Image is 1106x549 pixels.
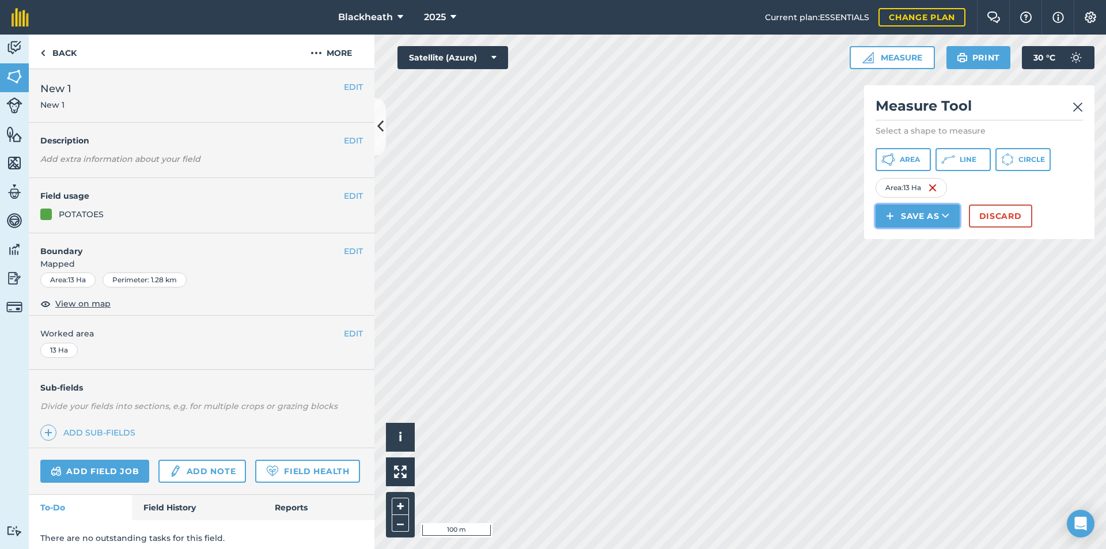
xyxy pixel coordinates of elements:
[40,272,96,287] div: Area : 13 Ha
[40,297,51,311] img: svg+xml;base64,PHN2ZyB4bWxucz0iaHR0cDovL3d3dy53My5vcmcvMjAwMC9zdmciIHdpZHRoPSIxOCIgaGVpZ2h0PSIyNC...
[399,430,402,444] span: i
[424,10,446,24] span: 2025
[40,81,71,97] span: New 1
[6,299,22,315] img: svg+xml;base64,PD94bWwgdmVyc2lvbj0iMS4wIiBlbmNvZGluZz0idXRmLTgiPz4KPCEtLSBHZW5lcmF0b3I6IEFkb2JlIE...
[6,97,22,113] img: svg+xml;base64,PD94bWwgdmVyc2lvbj0iMS4wIiBlbmNvZGluZz0idXRmLTgiPz4KPCEtLSBHZW5lcmF0b3I6IEFkb2JlIE...
[397,46,508,69] button: Satellite (Azure)
[40,425,140,441] a: Add sub-fields
[344,245,363,258] button: EDIT
[29,233,344,258] h4: Boundary
[338,10,393,24] span: Blackheath
[29,35,88,69] a: Back
[995,148,1051,171] button: Circle
[344,327,363,340] button: EDIT
[960,155,976,164] span: Line
[51,464,62,478] img: svg+xml;base64,PD94bWwgdmVyc2lvbj0iMS4wIiBlbmNvZGluZz0idXRmLTgiPz4KPCEtLSBHZW5lcmF0b3I6IEFkb2JlIE...
[158,460,246,483] a: Add note
[169,464,181,478] img: svg+xml;base64,PD94bWwgdmVyc2lvbj0iMS4wIiBlbmNvZGluZz0idXRmLTgiPz4KPCEtLSBHZW5lcmF0b3I6IEFkb2JlIE...
[59,208,104,221] div: POTATOES
[935,148,991,171] button: Line
[6,154,22,172] img: svg+xml;base64,PHN2ZyB4bWxucz0iaHR0cDovL3d3dy53My5vcmcvMjAwMC9zdmciIHdpZHRoPSI1NiIgaGVpZ2h0PSI2MC...
[40,327,363,340] span: Worked area
[1022,46,1094,69] button: 30 °C
[40,46,46,60] img: svg+xml;base64,PHN2ZyB4bWxucz0iaHR0cDovL3d3dy53My5vcmcvMjAwMC9zdmciIHdpZHRoPSI5IiBoZWlnaHQ9IjI0Ii...
[876,205,960,228] button: Save as
[55,297,111,310] span: View on map
[40,99,71,111] span: New 1
[886,209,894,223] img: svg+xml;base64,PHN2ZyB4bWxucz0iaHR0cDovL3d3dy53My5vcmcvMjAwMC9zdmciIHdpZHRoPSIxNCIgaGVpZ2h0PSIyNC...
[29,258,374,270] span: Mapped
[850,46,935,69] button: Measure
[44,426,52,440] img: svg+xml;base64,PHN2ZyB4bWxucz0iaHR0cDovL3d3dy53My5vcmcvMjAwMC9zdmciIHdpZHRoPSIxNCIgaGVpZ2h0PSIyNC...
[1084,12,1097,23] img: A cog icon
[876,125,1083,137] p: Select a shape to measure
[928,181,937,195] img: svg+xml;base64,PHN2ZyB4bWxucz0iaHR0cDovL3d3dy53My5vcmcvMjAwMC9zdmciIHdpZHRoPSIxNiIgaGVpZ2h0PSIyNC...
[40,297,111,311] button: View on map
[6,68,22,85] img: svg+xml;base64,PHN2ZyB4bWxucz0iaHR0cDovL3d3dy53My5vcmcvMjAwMC9zdmciIHdpZHRoPSI1NiIgaGVpZ2h0PSI2MC...
[876,148,931,171] button: Area
[1067,510,1094,537] div: Open Intercom Messenger
[344,81,363,93] button: EDIT
[132,495,263,520] a: Field History
[765,11,869,24] span: Current plan : ESSENTIALS
[969,205,1032,228] button: Discard
[957,51,968,65] img: svg+xml;base64,PHN2ZyB4bWxucz0iaHR0cDovL3d3dy53My5vcmcvMjAwMC9zdmciIHdpZHRoPSIxOSIgaGVpZ2h0PSIyNC...
[310,46,322,60] img: svg+xml;base64,PHN2ZyB4bWxucz0iaHR0cDovL3d3dy53My5vcmcvMjAwMC9zdmciIHdpZHRoPSIyMCIgaGVpZ2h0PSIyNC...
[29,495,132,520] a: To-Do
[1019,12,1033,23] img: A question mark icon
[392,515,409,532] button: –
[1073,100,1083,114] img: svg+xml;base64,PHN2ZyB4bWxucz0iaHR0cDovL3d3dy53My5vcmcvMjAwMC9zdmciIHdpZHRoPSIyMiIgaGVpZ2h0PSIzMC...
[103,272,187,287] div: Perimeter : 1.28 km
[6,270,22,287] img: svg+xml;base64,PD94bWwgdmVyc2lvbj0iMS4wIiBlbmNvZGluZz0idXRmLTgiPz4KPCEtLSBHZW5lcmF0b3I6IEFkb2JlIE...
[1018,155,1045,164] span: Circle
[288,35,374,69] button: More
[255,460,359,483] a: Field Health
[900,155,920,164] span: Area
[987,12,1001,23] img: Two speech bubbles overlapping with the left bubble in the forefront
[876,97,1083,120] h2: Measure Tool
[1033,46,1055,69] span: 30 ° C
[394,465,407,478] img: Four arrows, one pointing top left, one top right, one bottom right and the last bottom left
[40,190,344,202] h4: Field usage
[862,52,874,63] img: Ruler icon
[12,8,29,26] img: fieldmargin Logo
[40,154,200,164] em: Add extra information about your field
[1052,10,1064,24] img: svg+xml;base64,PHN2ZyB4bWxucz0iaHR0cDovL3d3dy53My5vcmcvMjAwMC9zdmciIHdpZHRoPSIxNyIgaGVpZ2h0PSIxNy...
[946,46,1011,69] button: Print
[344,190,363,202] button: EDIT
[392,498,409,515] button: +
[29,381,374,394] h4: Sub-fields
[40,134,363,147] h4: Description
[344,134,363,147] button: EDIT
[386,423,415,452] button: i
[40,401,338,411] em: Divide your fields into sections, e.g. for multiple crops or grazing blocks
[6,241,22,258] img: svg+xml;base64,PD94bWwgdmVyc2lvbj0iMS4wIiBlbmNvZGluZz0idXRmLTgiPz4KPCEtLSBHZW5lcmF0b3I6IEFkb2JlIE...
[6,525,22,536] img: svg+xml;base64,PD94bWwgdmVyc2lvbj0iMS4wIiBlbmNvZGluZz0idXRmLTgiPz4KPCEtLSBHZW5lcmF0b3I6IEFkb2JlIE...
[6,212,22,229] img: svg+xml;base64,PD94bWwgdmVyc2lvbj0iMS4wIiBlbmNvZGluZz0idXRmLTgiPz4KPCEtLSBHZW5lcmF0b3I6IEFkb2JlIE...
[6,126,22,143] img: svg+xml;base64,PHN2ZyB4bWxucz0iaHR0cDovL3d3dy53My5vcmcvMjAwMC9zdmciIHdpZHRoPSI1NiIgaGVpZ2h0PSI2MC...
[40,532,363,544] p: There are no outstanding tasks for this field.
[876,178,947,198] div: Area : 13 Ha
[878,8,965,26] a: Change plan
[1065,46,1088,69] img: svg+xml;base64,PD94bWwgdmVyc2lvbj0iMS4wIiBlbmNvZGluZz0idXRmLTgiPz4KPCEtLSBHZW5lcmF0b3I6IEFkb2JlIE...
[263,495,374,520] a: Reports
[6,39,22,56] img: svg+xml;base64,PD94bWwgdmVyc2lvbj0iMS4wIiBlbmNvZGluZz0idXRmLTgiPz4KPCEtLSBHZW5lcmF0b3I6IEFkb2JlIE...
[40,343,78,358] div: 13 Ha
[6,183,22,200] img: svg+xml;base64,PD94bWwgdmVyc2lvbj0iMS4wIiBlbmNvZGluZz0idXRmLTgiPz4KPCEtLSBHZW5lcmF0b3I6IEFkb2JlIE...
[40,460,149,483] a: Add field job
